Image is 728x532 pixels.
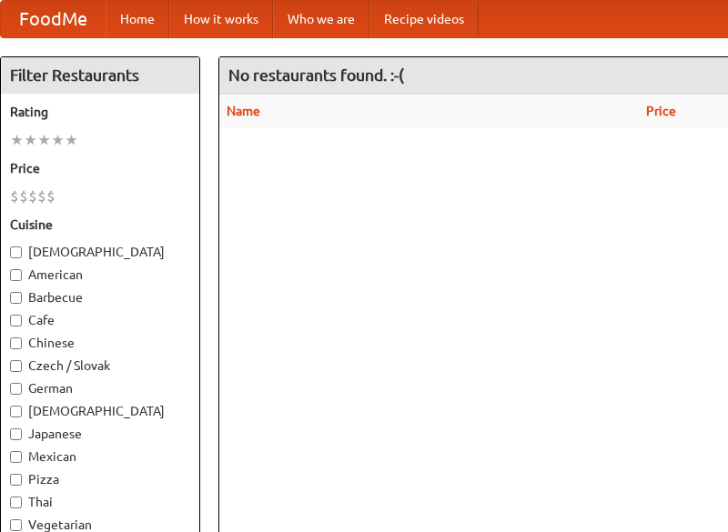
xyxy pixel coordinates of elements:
li: $ [28,186,37,206]
input: Thai [10,497,22,508]
input: German [10,383,22,395]
label: Czech / Slovak [10,356,190,375]
input: Barbecue [10,292,22,304]
label: Barbecue [10,288,190,306]
h5: Rating [10,103,190,121]
label: Japanese [10,425,190,443]
h5: Price [10,159,190,177]
h4: Filter Restaurants [1,57,199,94]
input: Chinese [10,337,22,349]
li: ★ [10,130,24,150]
a: Home [106,1,169,37]
input: [DEMOGRAPHIC_DATA] [10,246,22,258]
a: How it works [169,1,273,37]
label: Cafe [10,311,190,329]
label: Mexican [10,447,190,466]
input: Cafe [10,315,22,326]
input: Japanese [10,428,22,440]
li: $ [46,186,56,206]
li: ★ [65,130,78,150]
li: ★ [37,130,51,150]
label: German [10,379,190,397]
a: FoodMe [1,1,106,37]
input: [DEMOGRAPHIC_DATA] [10,406,22,417]
li: $ [10,186,19,206]
li: ★ [51,130,65,150]
a: Name [227,104,260,118]
input: Vegetarian [10,519,22,531]
label: Pizza [10,470,190,488]
a: Recipe videos [369,1,479,37]
input: American [10,269,22,281]
a: Who we are [273,1,369,37]
li: $ [37,186,46,206]
input: Mexican [10,451,22,463]
input: Pizza [10,474,22,486]
li: $ [19,186,28,206]
h5: Cuisine [10,216,190,234]
label: American [10,266,190,284]
li: ★ [24,130,37,150]
label: Chinese [10,334,190,352]
ng-pluralize: No restaurants found. :-( [228,66,404,84]
label: [DEMOGRAPHIC_DATA] [10,243,190,261]
input: Czech / Slovak [10,360,22,372]
label: Thai [10,493,190,511]
label: [DEMOGRAPHIC_DATA] [10,402,190,420]
a: Price [646,104,676,118]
